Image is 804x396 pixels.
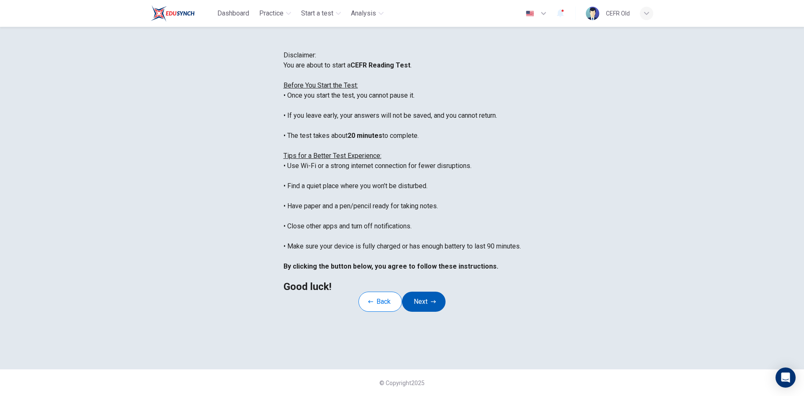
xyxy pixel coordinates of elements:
[283,81,358,89] u: Before You Start the Test:
[301,8,333,18] span: Start a test
[283,60,521,292] div: You are about to start a . • Once you start the test, you cannot pause it. • If you leave early, ...
[283,282,521,292] h2: Good luck!
[151,5,195,22] img: EduSynch logo
[586,7,599,20] img: Profile picture
[525,10,535,17] img: en
[217,8,249,18] span: Dashboard
[214,6,253,21] button: Dashboard
[379,380,425,386] span: © Copyright 2025
[298,6,344,21] button: Start a test
[256,6,294,21] button: Practice
[351,8,376,18] span: Analysis
[151,5,214,22] a: EduSynch logo
[283,262,498,270] b: By clicking the button below, you agree to follow these instructions.
[358,292,402,312] button: Back
[259,8,283,18] span: Practice
[606,8,630,18] div: CEFR Old
[348,6,387,21] button: Analysis
[402,292,446,312] button: Next
[348,132,382,140] b: 20 minutes
[283,51,316,59] span: Disclaimer:
[283,152,381,160] u: Tips for a Better Test Experience:
[776,368,796,388] div: Open Intercom Messenger
[350,61,410,69] b: CEFR Reading Test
